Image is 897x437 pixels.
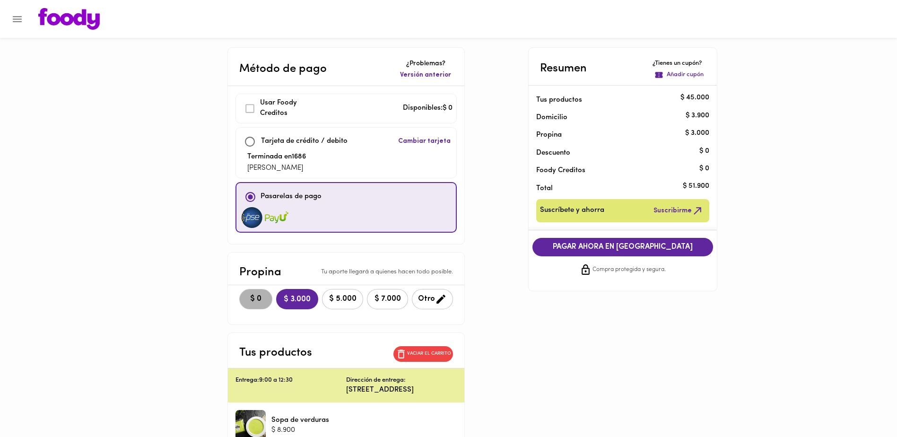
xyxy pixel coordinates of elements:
[245,295,266,304] span: $ 0
[247,163,306,174] p: [PERSON_NAME]
[284,295,311,304] span: $ 3.000
[683,182,709,192] p: $ 51.900
[699,164,709,174] p: $ 0
[328,295,357,304] span: $ 5.000
[536,95,694,105] p: Tus productos
[536,166,694,175] p: Foody Creditos
[592,265,666,275] span: Compra protegida y segura.
[398,69,453,82] button: Versión anterior
[542,243,704,252] span: PAGAR AHORA EN [GEOGRAPHIC_DATA]
[536,130,694,140] p: Propina
[396,131,453,152] button: Cambiar tarjeta
[667,70,704,79] p: Añadir cupón
[398,137,451,146] span: Cambiar tarjeta
[322,289,363,309] button: $ 5.000
[271,415,329,425] p: Sopa de verduras
[235,376,346,385] p: Entrega: 9:00 a 12:30
[240,207,264,228] img: visa
[532,238,713,256] button: PAGAR AHORA EN [GEOGRAPHIC_DATA]
[6,8,29,31] button: Menu
[239,289,272,309] button: $ 0
[686,111,709,121] p: $ 3.900
[540,205,604,217] span: Suscríbete y ahorra
[407,350,451,357] p: Vaciar el carrito
[321,268,453,277] p: Tu aporte llegará a quienes hacen todo posible.
[346,376,406,385] p: Dirección de entrega:
[38,8,100,30] img: logo.png
[536,113,567,122] p: Domicilio
[239,344,312,361] p: Tus productos
[276,289,318,309] button: $ 3.000
[367,289,408,309] button: $ 7.000
[271,425,329,435] p: $ 8.900
[685,128,709,138] p: $ 3.000
[260,98,325,119] p: Usar Foody Creditos
[403,103,453,114] p: Disponibles: $ 0
[373,295,402,304] span: $ 7.000
[699,146,709,156] p: $ 0
[412,289,453,309] button: Otro
[653,69,705,81] button: Añadir cupón
[842,382,888,428] iframe: Messagebird Livechat Widget
[261,136,348,147] p: Tarjeta de crédito / debito
[680,93,709,103] p: $ 45.000
[393,346,453,362] button: Vaciar el carrito
[239,264,281,281] p: Propina
[536,184,694,193] p: Total
[652,203,705,218] button: Suscribirme
[346,385,457,395] p: [STREET_ADDRESS]
[653,205,704,217] span: Suscribirme
[536,148,570,158] p: Descuento
[540,60,587,77] p: Resumen
[653,59,705,68] p: ¿Tienes un cupón?
[400,70,451,80] span: Versión anterior
[261,192,322,202] p: Pasarelas de pago
[418,293,447,305] span: Otro
[239,61,327,78] p: Método de pago
[398,59,453,69] p: ¿Problemas?
[265,207,288,228] img: visa
[247,152,306,163] p: Terminada en 1686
